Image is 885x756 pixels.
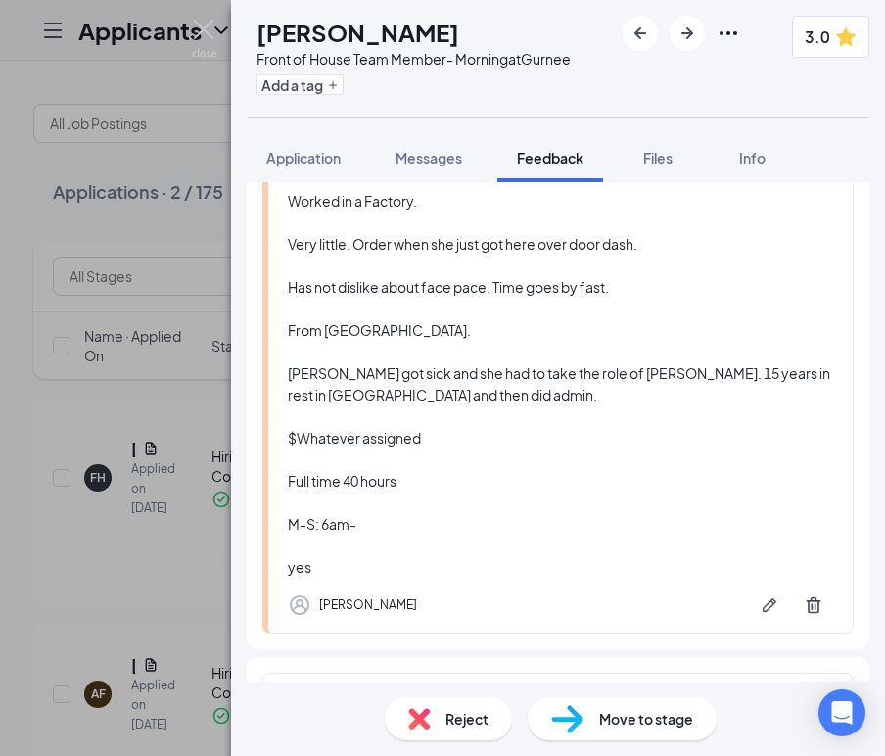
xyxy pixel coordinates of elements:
svg: Profile [288,593,311,617]
svg: ArrowRight [675,22,699,45]
span: Application [266,149,341,166]
span: Move to stage [599,708,693,730]
div: Front of House Team Member- Morning at Gurnee [256,49,571,69]
svg: ArrowLeftNew [629,22,652,45]
span: Feedback [517,149,583,166]
span: Files [643,149,673,166]
div: Open Intercom Messenger [818,689,865,736]
span: Info [739,149,766,166]
svg: Trash [804,595,823,615]
button: ArrowLeftNew [623,16,658,51]
svg: Ellipses [717,22,740,45]
h1: [PERSON_NAME] [256,16,459,49]
div: Nursing home. Wants a new job because they are going to close it. Dish washer serving food. Helpi... [288,125,833,578]
button: Pen [750,586,789,625]
button: ArrowRight [670,16,705,51]
svg: Plus [327,79,339,91]
svg: Pen [760,595,779,615]
button: PlusAdd a tag [256,74,344,95]
span: Reject [445,708,489,730]
span: Messages [396,149,462,166]
div: [PERSON_NAME] [319,595,417,615]
span: 3.0 [805,24,830,49]
button: Trash [794,586,833,625]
